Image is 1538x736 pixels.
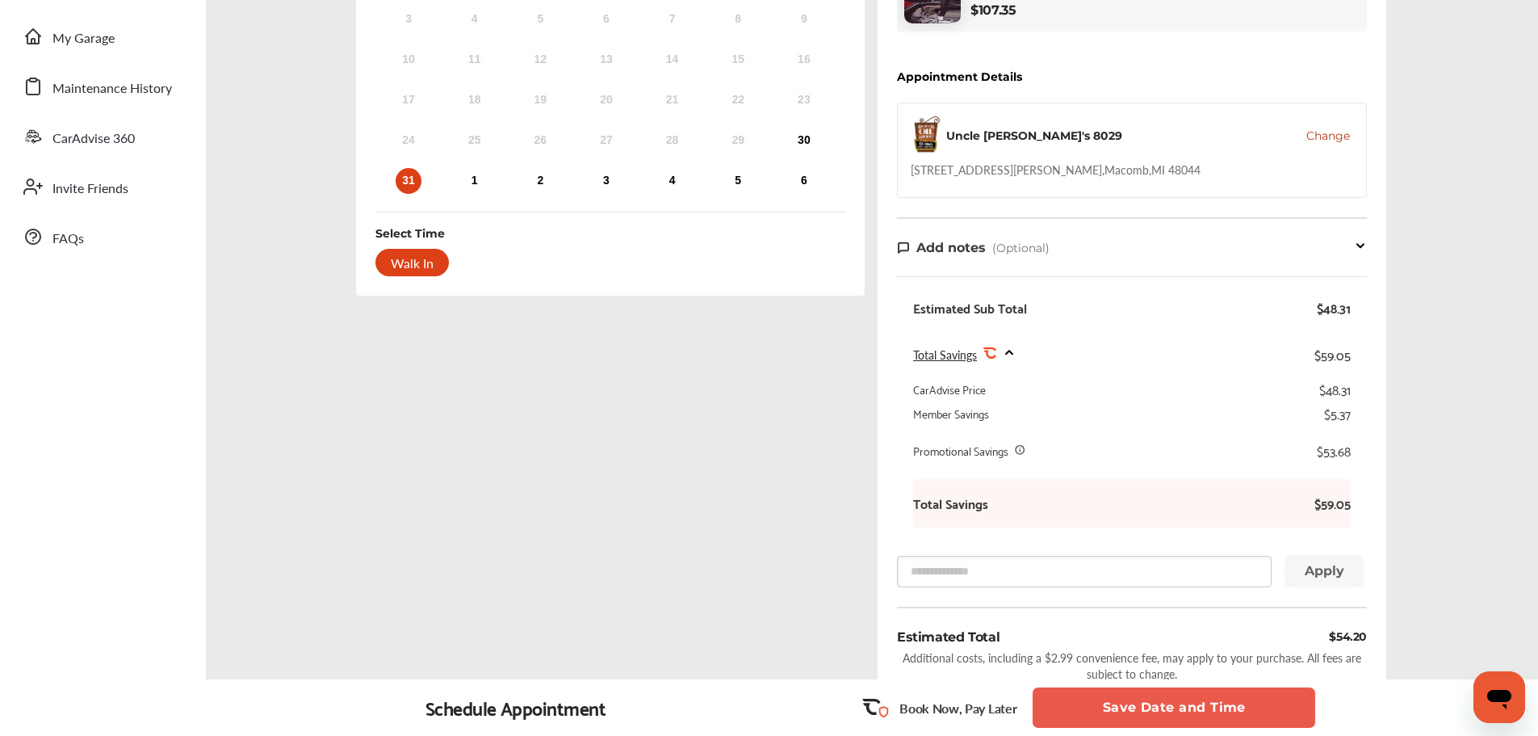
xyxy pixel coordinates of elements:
iframe: Button to launch messaging window [1473,671,1525,723]
div: Not available Monday, August 4th, 2025 [462,6,488,32]
a: FAQs [15,216,190,258]
div: Not available Wednesday, August 27th, 2025 [593,128,619,154]
div: Not available Monday, August 25th, 2025 [462,128,488,154]
div: Choose Sunday, August 31st, 2025 [396,168,421,194]
div: Not available Thursday, August 7th, 2025 [660,6,685,32]
button: Save Date and Time [1033,688,1315,728]
div: Not available Sunday, August 24th, 2025 [396,128,421,154]
div: [STREET_ADDRESS][PERSON_NAME] , Macomb , MI 48044 [911,162,1201,178]
div: Uncle [PERSON_NAME]'s 8029 [946,128,1122,144]
a: Maintenance History [15,65,190,107]
div: $53.68 [1317,443,1351,459]
div: $48.31 [1319,381,1351,397]
div: Not available Monday, August 18th, 2025 [462,87,488,113]
div: Select Time [375,225,445,242]
div: $5.37 [1324,406,1351,422]
div: Additional costs, including a $2.99 convenience fee, may apply to your purchase. All fees are sub... [897,650,1367,682]
span: Invite Friends [52,179,128,200]
div: Not available Wednesday, August 13th, 2025 [593,47,619,73]
div: Choose Saturday, September 6th, 2025 [791,168,817,194]
div: Not available Saturday, August 16th, 2025 [791,47,817,73]
button: Change [1306,128,1350,144]
div: Not available Tuesday, August 19th, 2025 [527,87,553,113]
span: Add notes [916,240,986,255]
div: Not available Friday, August 22nd, 2025 [725,87,751,113]
div: Not available Friday, August 15th, 2025 [725,47,751,73]
div: Walk In [375,249,449,276]
b: Total Savings [913,495,988,511]
a: CarAdvise 360 [15,116,190,158]
div: Choose Wednesday, September 3rd, 2025 [593,168,619,194]
div: Choose Tuesday, September 2nd, 2025 [527,168,553,194]
p: Book Now, Pay Later [899,699,1016,717]
button: Apply [1284,555,1364,587]
div: Promotional Savings [913,443,1008,459]
div: Appointment Details [897,70,1022,83]
div: Not available Friday, August 8th, 2025 [725,6,751,32]
div: Not available Thursday, August 14th, 2025 [660,47,685,73]
span: FAQs [52,229,84,250]
img: logo-uncle-eds.png [911,116,940,155]
span: Total Savings [913,347,977,363]
b: $107.35 [970,2,1016,18]
div: Choose Friday, September 5th, 2025 [725,168,751,194]
span: Maintenance History [52,78,172,99]
div: Not available Sunday, August 17th, 2025 [396,87,421,113]
div: $48.31 [1317,300,1351,316]
div: Estimated Sub Total [913,300,1027,316]
div: $54.20 [1329,628,1367,646]
div: Not available Tuesday, August 5th, 2025 [527,6,553,32]
div: Not available Friday, August 29th, 2025 [725,128,751,154]
div: Schedule Appointment [425,696,606,719]
div: Not available Tuesday, August 26th, 2025 [527,128,553,154]
div: Not available Thursday, August 21st, 2025 [660,87,685,113]
div: $59.05 [1314,343,1351,365]
div: Not available Sunday, August 3rd, 2025 [396,6,421,32]
a: Invite Friends [15,166,190,208]
div: Choose Thursday, September 4th, 2025 [660,168,685,194]
div: Not available Wednesday, August 20th, 2025 [593,87,619,113]
div: Not available Tuesday, August 12th, 2025 [527,47,553,73]
div: Not available Thursday, August 28th, 2025 [660,128,685,154]
span: (Optional) [992,241,1050,255]
div: Not available Sunday, August 10th, 2025 [396,47,421,73]
span: CarAdvise 360 [52,128,135,149]
div: Not available Saturday, August 23rd, 2025 [791,87,817,113]
div: Choose Saturday, August 30th, 2025 [791,128,817,154]
div: Not available Wednesday, August 6th, 2025 [593,6,619,32]
div: Member Savings [913,406,989,422]
div: Choose Monday, September 1st, 2025 [462,168,488,194]
a: My Garage [15,15,190,57]
div: Not available Monday, August 11th, 2025 [462,47,488,73]
div: Not available Saturday, August 9th, 2025 [791,6,817,32]
img: note-icon.db9493fa.svg [897,241,910,254]
div: CarAdvise Price [913,381,986,397]
span: My Garage [52,28,115,49]
b: $59.05 [1302,495,1351,511]
div: Estimated Total [897,628,999,646]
